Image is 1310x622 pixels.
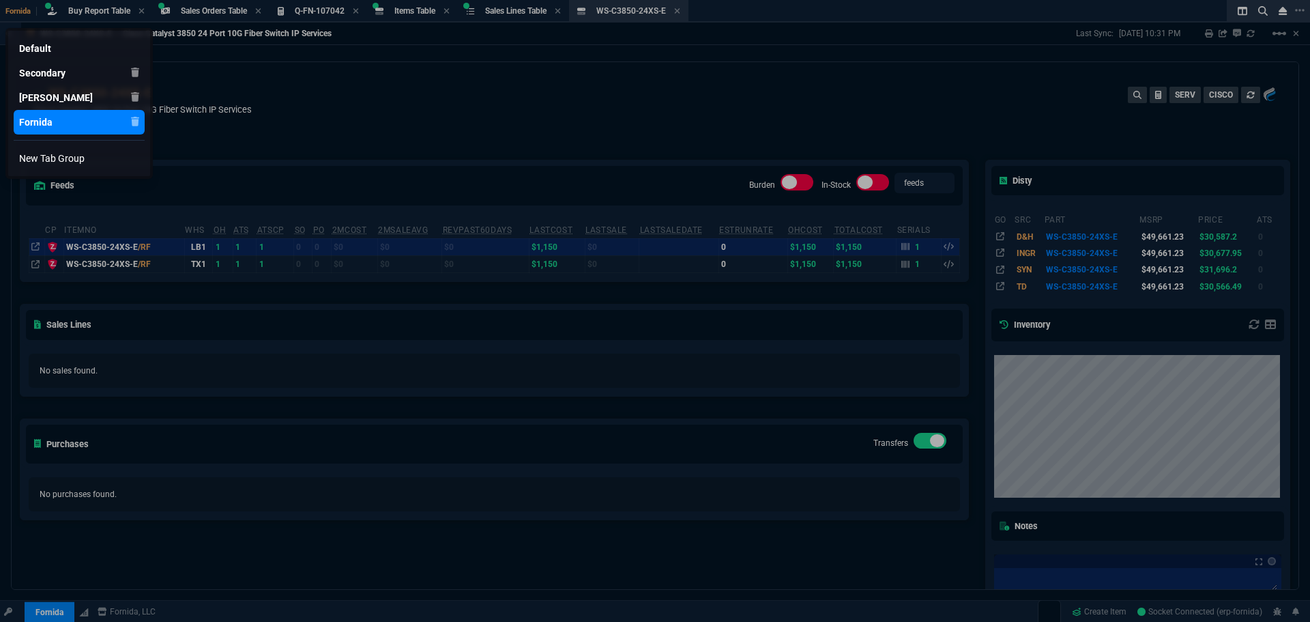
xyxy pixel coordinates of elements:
[14,61,145,85] a: Secondary
[14,85,145,110] a: Zayntek
[19,42,51,55] div: Default
[14,110,145,135] a: Fornida
[19,66,65,80] div: Secondary
[19,115,53,129] div: Fornida
[14,36,145,61] a: Default
[14,146,145,171] a: New
[19,91,93,104] div: [PERSON_NAME]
